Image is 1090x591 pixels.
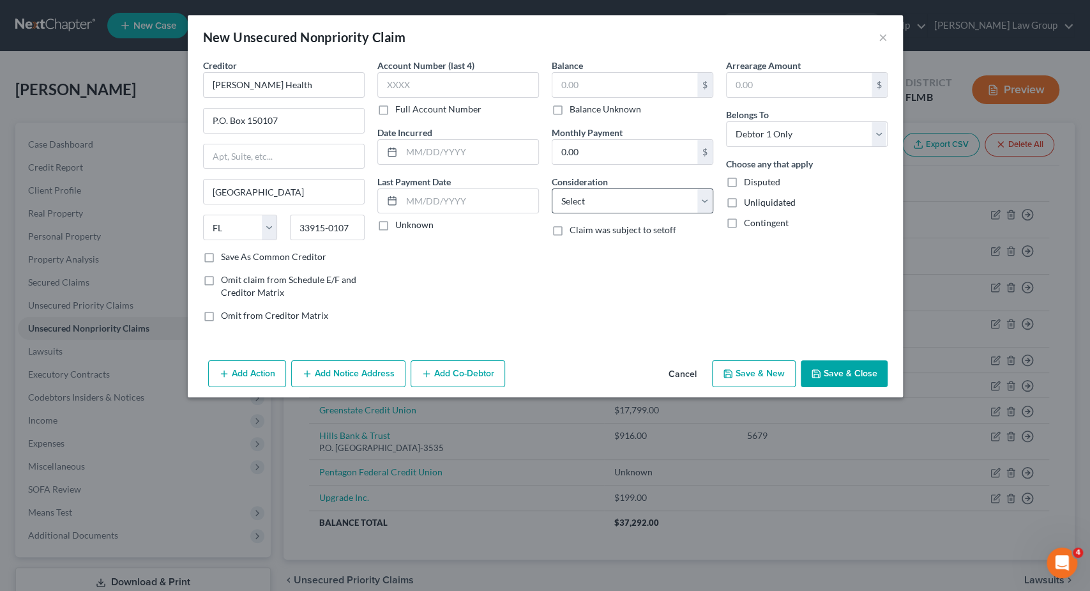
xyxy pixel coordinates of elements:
[377,126,432,139] label: Date Incurred
[552,175,608,188] label: Consideration
[203,72,365,98] input: Search creditor by name...
[204,144,364,169] input: Apt, Suite, etc...
[377,59,474,72] label: Account Number (last 4)
[570,103,641,116] label: Balance Unknown
[290,215,365,240] input: Enter zip...
[395,103,481,116] label: Full Account Number
[658,362,707,387] button: Cancel
[552,59,583,72] label: Balance
[204,109,364,133] input: Enter address...
[570,224,676,235] span: Claim was subject to setoff
[204,180,364,204] input: Enter city...
[203,28,405,46] div: New Unsecured Nonpriority Claim
[726,157,813,171] label: Choose any that apply
[221,250,326,263] label: Save As Common Creditor
[395,219,434,231] label: Unknown
[402,140,538,164] input: MM/DD/YYYY
[221,274,356,298] span: Omit claim from Schedule E/F and Creditor Matrix
[801,360,888,387] button: Save & Close
[552,140,697,164] input: 0.00
[411,360,505,387] button: Add Co-Debtor
[1047,548,1077,578] iframe: Intercom live chat
[552,126,623,139] label: Monthly Payment
[221,310,328,321] span: Omit from Creditor Matrix
[291,360,405,387] button: Add Notice Address
[744,217,789,228] span: Contingent
[697,73,713,97] div: $
[727,73,872,97] input: 0.00
[697,140,713,164] div: $
[377,175,451,188] label: Last Payment Date
[744,176,780,187] span: Disputed
[872,73,887,97] div: $
[402,189,538,213] input: MM/DD/YYYY
[744,197,796,208] span: Unliquidated
[726,109,769,120] span: Belongs To
[1073,548,1083,558] span: 4
[203,60,237,71] span: Creditor
[377,72,539,98] input: XXXX
[552,73,697,97] input: 0.00
[879,29,888,45] button: ×
[726,59,801,72] label: Arrearage Amount
[208,360,286,387] button: Add Action
[712,360,796,387] button: Save & New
